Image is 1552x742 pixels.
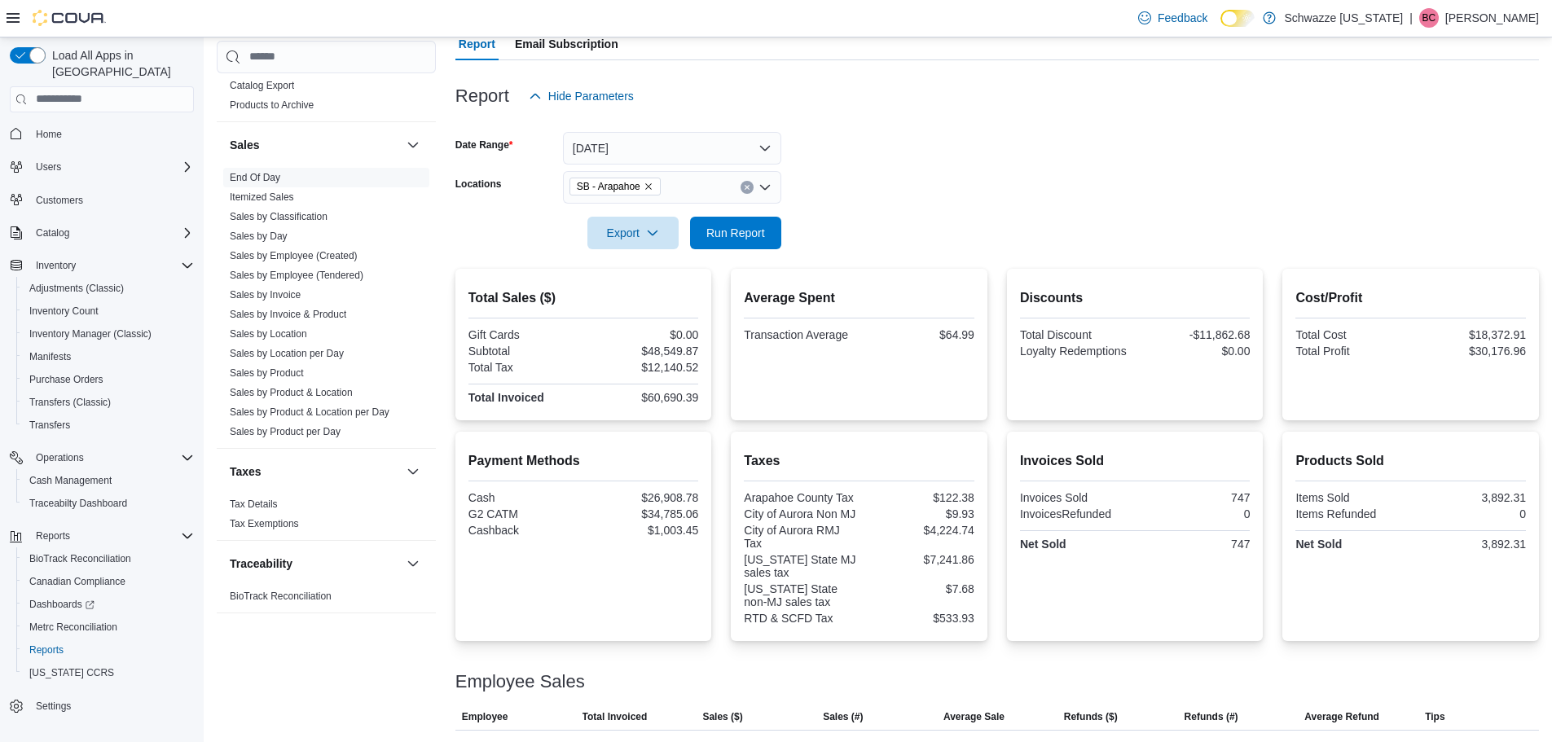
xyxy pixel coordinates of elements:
[1295,538,1342,551] strong: Net Sold
[468,361,580,374] div: Total Tax
[863,491,974,504] div: $122.38
[29,282,124,295] span: Adjustments (Classic)
[230,327,307,340] span: Sales by Location
[230,347,344,360] span: Sales by Location per Day
[230,211,328,222] a: Sales by Classification
[36,259,76,272] span: Inventory
[16,368,200,391] button: Purchase Orders
[1158,10,1207,26] span: Feedback
[29,598,95,611] span: Dashboards
[29,552,131,565] span: BioTrack Reconciliation
[1425,710,1444,723] span: Tips
[863,582,974,595] div: $7.68
[230,137,260,153] h3: Sales
[23,347,194,367] span: Manifests
[29,191,90,210] a: Customers
[403,554,423,573] button: Traceability
[23,549,138,569] a: BioTrack Reconciliation
[230,288,301,301] span: Sales by Invoice
[16,570,200,593] button: Canadian Compliance
[468,288,699,308] h2: Total Sales ($)
[1138,491,1250,504] div: 747
[23,415,194,435] span: Transfers
[587,217,679,249] button: Export
[863,328,974,341] div: $64.99
[1295,288,1526,308] h2: Cost/Profit
[29,223,76,243] button: Catalog
[29,190,194,210] span: Customers
[36,226,69,239] span: Catalog
[1304,710,1379,723] span: Average Refund
[29,350,71,363] span: Manifests
[3,188,200,212] button: Customers
[230,269,363,282] span: Sales by Employee (Tendered)
[23,471,194,490] span: Cash Management
[33,10,106,26] img: Cova
[46,47,194,80] span: Load All Apps in [GEOGRAPHIC_DATA]
[16,345,200,368] button: Manifests
[16,414,200,437] button: Transfers
[3,694,200,718] button: Settings
[1064,710,1118,723] span: Refunds ($)
[863,507,974,520] div: $9.93
[455,138,513,151] label: Date Range
[23,301,105,321] a: Inventory Count
[23,595,194,614] span: Dashboards
[1020,538,1066,551] strong: Net Sold
[1414,538,1526,551] div: 3,892.31
[863,524,974,537] div: $4,224.74
[23,279,130,298] a: Adjustments (Classic)
[36,700,71,713] span: Settings
[29,575,125,588] span: Canadian Compliance
[1020,451,1251,471] h2: Invoices Sold
[1020,328,1132,341] div: Total Discount
[230,250,358,261] a: Sales by Employee (Created)
[23,370,110,389] a: Purchase Orders
[230,289,301,301] a: Sales by Invoice
[744,288,974,308] h2: Average Spent
[230,367,304,379] a: Sales by Product
[29,373,103,386] span: Purchase Orders
[758,181,772,194] button: Open list of options
[29,526,77,546] button: Reports
[3,156,200,178] button: Users
[23,572,132,591] a: Canadian Compliance
[23,572,194,591] span: Canadian Compliance
[217,494,436,540] div: Taxes
[1295,345,1407,358] div: Total Profit
[3,446,200,469] button: Operations
[744,451,974,471] h2: Taxes
[217,168,436,448] div: Sales
[744,524,855,550] div: City of Aurora RMJ Tax
[587,328,698,341] div: $0.00
[230,80,294,91] a: Catalog Export
[230,387,353,398] a: Sales by Product & Location
[1414,328,1526,341] div: $18,372.91
[690,217,781,249] button: Run Report
[455,178,502,191] label: Locations
[1220,10,1255,27] input: Dark Mode
[1295,491,1407,504] div: Items Sold
[23,415,77,435] a: Transfers
[1185,710,1238,723] span: Refunds (#)
[230,591,332,602] a: BioTrack Reconciliation
[744,582,855,608] div: [US_STATE] State non-MJ sales tax
[1409,8,1413,28] p: |
[1138,328,1250,341] div: -$11,862.68
[563,132,781,165] button: [DATE]
[29,666,114,679] span: [US_STATE] CCRS
[23,393,194,412] span: Transfers (Classic)
[1138,507,1250,520] div: 0
[548,88,634,104] span: Hide Parameters
[230,308,346,321] span: Sales by Invoice & Product
[744,491,855,504] div: Arapahoe County Tax
[468,328,580,341] div: Gift Cards
[587,507,698,520] div: $34,785.06
[706,225,765,241] span: Run Report
[230,518,299,529] a: Tax Exemptions
[569,178,661,195] span: SB - Arapahoe
[29,448,194,468] span: Operations
[455,86,509,106] h3: Report
[230,230,288,243] span: Sales by Day
[515,28,618,60] span: Email Subscription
